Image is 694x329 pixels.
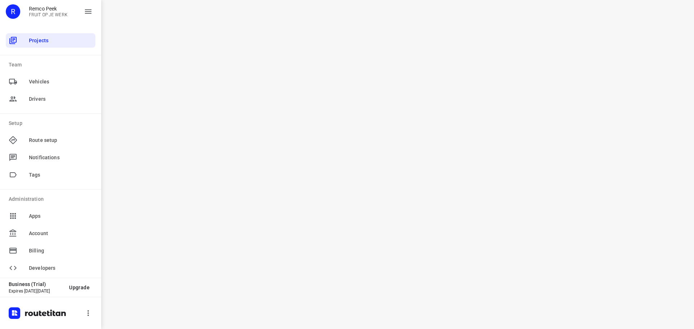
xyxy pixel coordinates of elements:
div: Billing [6,243,95,258]
div: Notifications [6,150,95,165]
p: FRUIT OP JE WERK [29,12,68,17]
span: Vehicles [29,78,93,86]
span: Projects [29,37,93,44]
p: Expires [DATE][DATE] [9,289,63,294]
p: Setup [9,120,95,127]
div: Developers [6,261,95,275]
span: Account [29,230,93,237]
p: Administration [9,195,95,203]
div: Tags [6,168,95,182]
span: Upgrade [69,285,90,290]
button: Upgrade [63,281,95,294]
span: Drivers [29,95,93,103]
div: Drivers [6,92,95,106]
span: Tags [29,171,93,179]
div: Account [6,226,95,241]
p: Remco Peek [29,6,68,12]
p: Team [9,61,95,69]
div: Route setup [6,133,95,147]
span: Apps [29,212,93,220]
div: Vehicles [6,74,95,89]
span: Route setup [29,137,93,144]
div: Projects [6,33,95,48]
span: Developers [29,264,93,272]
div: R [6,4,20,19]
p: Business (Trial) [9,281,63,287]
span: Billing [29,247,93,255]
div: Apps [6,209,95,223]
span: Notifications [29,154,93,161]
